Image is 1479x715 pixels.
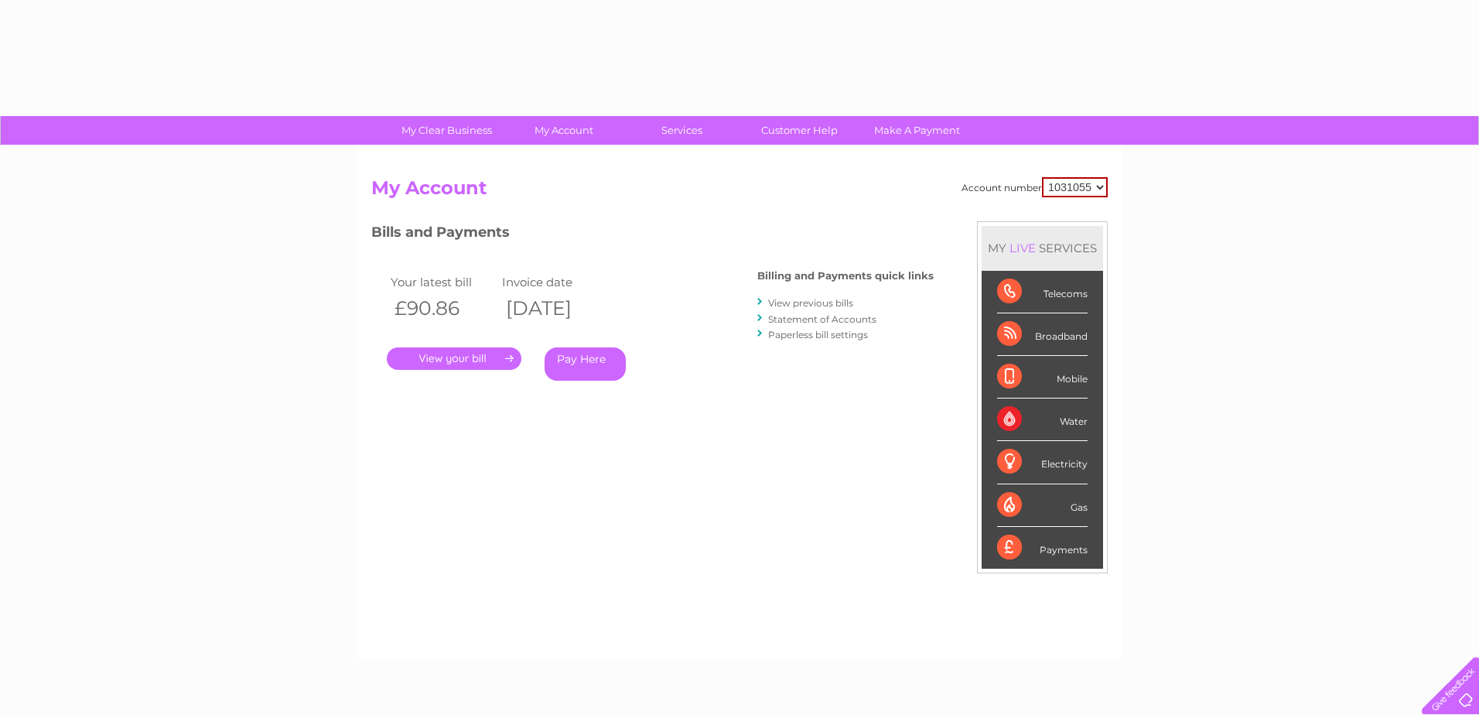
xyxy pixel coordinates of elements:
[768,297,853,309] a: View previous bills
[997,484,1088,527] div: Gas
[545,347,626,381] a: Pay Here
[498,292,610,324] th: [DATE]
[768,313,876,325] a: Statement of Accounts
[853,116,981,145] a: Make A Payment
[371,177,1108,207] h2: My Account
[500,116,628,145] a: My Account
[371,221,934,248] h3: Bills and Payments
[997,441,1088,484] div: Electricity
[1006,241,1039,255] div: LIVE
[383,116,511,145] a: My Clear Business
[387,292,498,324] th: £90.86
[768,329,868,340] a: Paperless bill settings
[982,226,1103,270] div: MY SERVICES
[618,116,746,145] a: Services
[962,177,1108,197] div: Account number
[997,399,1088,441] div: Water
[498,272,610,292] td: Invoice date
[997,313,1088,356] div: Broadband
[997,527,1088,569] div: Payments
[997,271,1088,313] div: Telecoms
[757,270,934,282] h4: Billing and Payments quick links
[736,116,863,145] a: Customer Help
[387,272,498,292] td: Your latest bill
[387,347,521,370] a: .
[997,356,1088,399] div: Mobile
